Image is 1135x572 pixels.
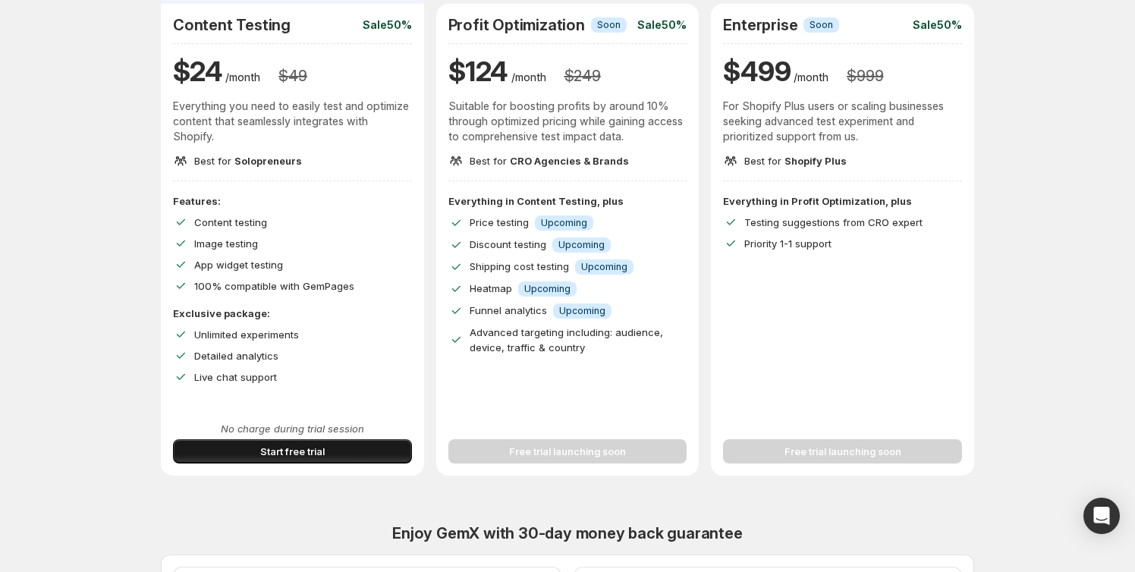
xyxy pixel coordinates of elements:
[173,421,412,436] p: No charge during trial session
[470,153,629,168] p: Best for
[559,305,605,317] span: Upcoming
[470,326,663,354] span: Advanced targeting including: audience, device, traffic & country
[784,155,847,167] span: Shopify Plus
[723,53,791,90] h1: $ 499
[470,304,547,316] span: Funnel analytics
[173,99,412,144] p: Everything you need to easily test and optimize content that seamlessly integrates with Shopify.
[744,237,832,250] span: Priority 1-1 support
[173,16,291,34] h2: Content Testing
[194,371,277,383] span: Live chat support
[564,67,601,85] h3: $ 249
[723,193,962,209] p: Everything in Profit Optimization, plus
[723,99,962,144] p: For Shopify Plus users or scaling businesses seeking advanced test experiment and prioritized sup...
[194,259,283,271] span: App widget testing
[194,328,299,341] span: Unlimited experiments
[913,17,962,33] p: Sale 50%
[173,53,222,90] h1: $ 24
[1083,498,1120,534] div: Open Intercom Messenger
[511,70,546,85] p: /month
[637,17,687,33] p: Sale 50%
[597,19,621,31] span: Soon
[225,70,260,85] p: /month
[524,283,571,295] span: Upcoming
[541,217,587,229] span: Upcoming
[173,306,412,321] p: Exclusive package:
[161,524,974,542] h2: Enjoy GemX with 30-day money back guarantee
[194,237,258,250] span: Image testing
[558,239,605,251] span: Upcoming
[470,282,512,294] span: Heatmap
[194,280,354,292] span: 100% compatible with GemPages
[234,155,302,167] span: Solopreneurs
[510,155,629,167] span: CRO Agencies & Brands
[448,193,687,209] p: Everything in Content Testing, plus
[794,70,828,85] p: /month
[723,16,797,34] h2: Enterprise
[744,216,923,228] span: Testing suggestions from CRO expert
[260,444,325,459] span: Start free trial
[194,350,278,362] span: Detailed analytics
[194,216,267,228] span: Content testing
[278,67,307,85] h3: $ 49
[448,16,585,34] h2: Profit Optimization
[581,261,627,273] span: Upcoming
[173,193,412,209] p: Features:
[470,238,546,250] span: Discount testing
[173,439,412,464] button: Start free trial
[448,53,508,90] h1: $ 124
[847,67,883,85] h3: $ 999
[744,153,847,168] p: Best for
[810,19,833,31] span: Soon
[194,153,302,168] p: Best for
[470,260,569,272] span: Shipping cost testing
[470,216,529,228] span: Price testing
[363,17,412,33] p: Sale 50%
[448,99,687,144] p: Suitable for boosting profits by around 10% through optimized pricing while gaining access to com...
